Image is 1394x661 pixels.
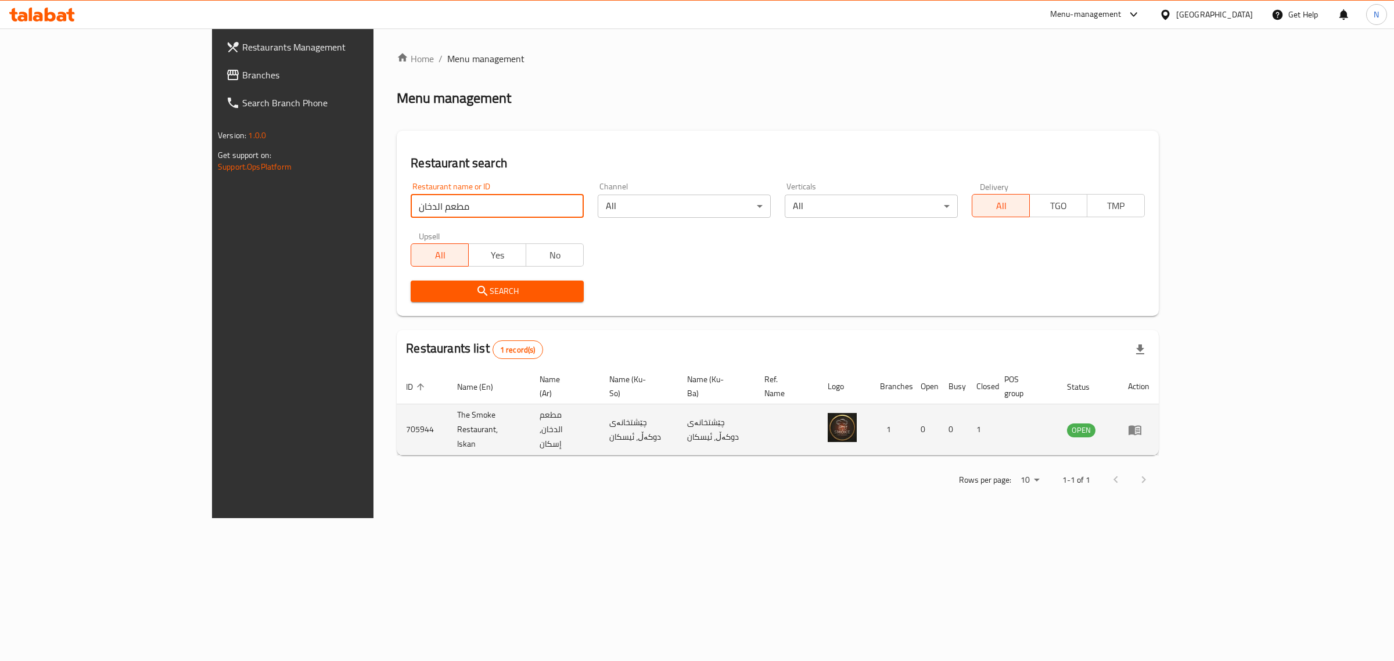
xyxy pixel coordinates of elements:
[1050,8,1122,21] div: Menu-management
[1062,473,1090,487] p: 1-1 of 1
[411,243,469,267] button: All
[967,404,995,455] td: 1
[871,369,911,404] th: Branches
[828,413,857,442] img: The Smoke Restaurant, Iskan
[420,284,574,299] span: Search
[242,68,436,82] span: Branches
[598,195,771,218] div: All
[493,344,542,355] span: 1 record(s)
[1119,369,1159,404] th: Action
[687,372,741,400] span: Name (Ku-Ba)
[939,404,967,455] td: 0
[785,195,958,218] div: All
[406,340,542,359] h2: Restaurants list
[1067,423,1095,437] span: OPEN
[242,96,436,110] span: Search Branch Phone
[218,128,246,143] span: Version:
[397,89,511,107] h2: Menu management
[530,404,600,455] td: مطعم الدخان, إسكان
[406,380,428,394] span: ID
[218,148,271,163] span: Get support on:
[526,243,584,267] button: No
[911,369,939,404] th: Open
[980,182,1009,191] label: Delivery
[764,372,804,400] span: Ref. Name
[911,404,939,455] td: 0
[242,40,436,54] span: Restaurants Management
[1087,194,1145,217] button: TMP
[600,404,677,455] td: چێشتخانەی دوکەڵ، ئیسکان
[468,243,526,267] button: Yes
[1034,197,1083,214] span: TGO
[678,404,755,455] td: چێشتخانەی دوکەڵ، ئیسکان
[248,128,266,143] span: 1.0.0
[1126,336,1154,364] div: Export file
[967,369,995,404] th: Closed
[217,89,445,117] a: Search Branch Phone
[218,159,292,174] a: Support.OpsPlatform
[871,404,911,455] td: 1
[397,52,1159,66] nav: breadcrumb
[1128,423,1149,437] div: Menu
[217,61,445,89] a: Branches
[411,281,584,302] button: Search
[1067,380,1105,394] span: Status
[397,369,1159,455] table: enhanced table
[448,404,530,455] td: The Smoke Restaurant, Iskan
[447,52,524,66] span: Menu management
[416,247,464,264] span: All
[1029,194,1087,217] button: TGO
[531,247,579,264] span: No
[609,372,663,400] span: Name (Ku-So)
[540,372,586,400] span: Name (Ar)
[1176,8,1253,21] div: [GEOGRAPHIC_DATA]
[217,33,445,61] a: Restaurants Management
[411,155,1145,172] h2: Restaurant search
[977,197,1025,214] span: All
[473,247,522,264] span: Yes
[457,380,508,394] span: Name (En)
[818,369,871,404] th: Logo
[1374,8,1379,21] span: N
[939,369,967,404] th: Busy
[972,194,1030,217] button: All
[1016,472,1044,489] div: Rows per page:
[411,195,584,218] input: Search for restaurant name or ID..
[419,232,440,240] label: Upsell
[959,473,1011,487] p: Rows per page:
[1092,197,1140,214] span: TMP
[1004,372,1044,400] span: POS group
